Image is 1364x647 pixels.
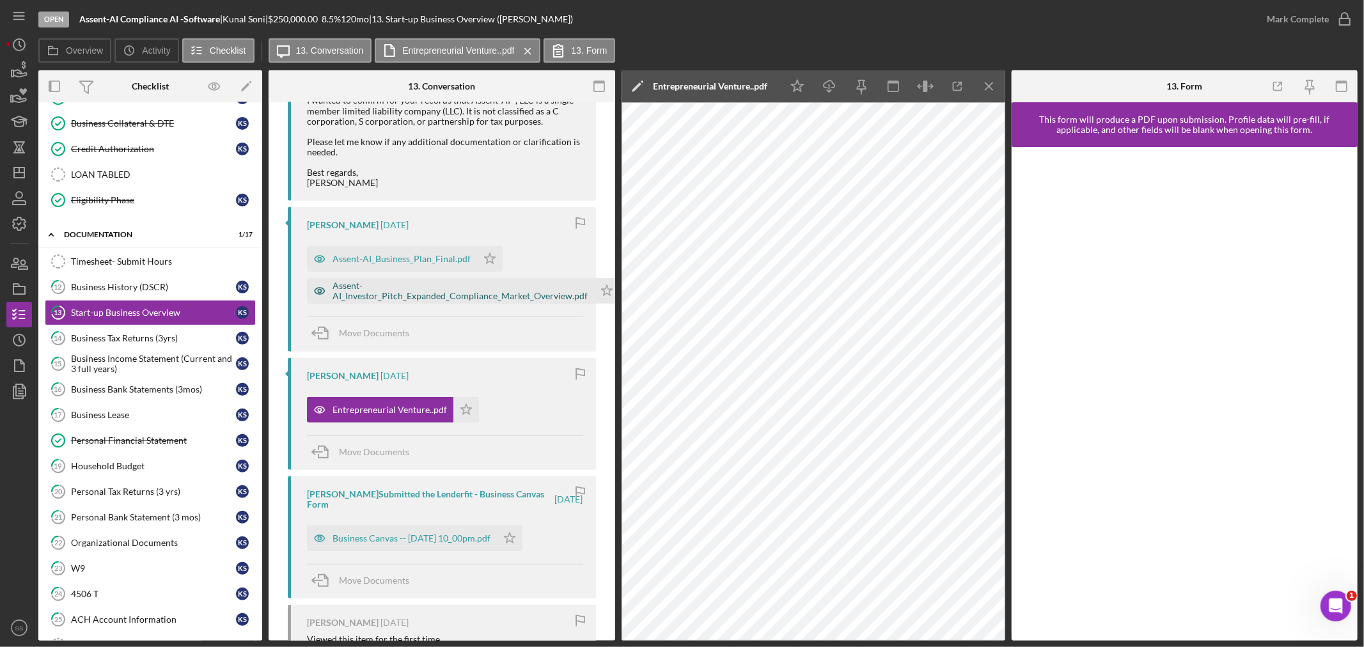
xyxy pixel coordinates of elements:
[307,317,422,349] button: Move Documents
[64,231,221,238] div: documentation
[54,308,62,316] tspan: 13
[236,588,249,600] div: K S
[45,162,256,187] a: LOAN TABLED
[71,512,236,522] div: Personal Bank Statement (3 mos)
[71,195,236,205] div: Eligibility Phase
[45,351,256,377] a: 15Business Income Statement (Current and 3 full years)KS
[1321,591,1351,621] iframe: Intercom live chat
[307,278,620,304] button: Assent-AI_Investor_Pitch_Expanded_Compliance_Market_Overview.pdf
[375,38,540,63] button: Entrepreneurial Venture..pdf
[54,283,62,291] tspan: 12
[71,354,236,374] div: Business Income Statement (Current and 3 full years)
[408,81,475,91] div: 13. Conversation
[236,357,249,370] div: K S
[1254,6,1358,32] button: Mark Complete
[333,254,471,264] div: Assent-AI_Business_Plan_Final.pdf
[307,489,553,510] div: [PERSON_NAME] Submitted the Lenderfit - Business Canvas Form
[71,169,255,180] div: LOAN TABLED
[339,446,409,457] span: Move Documents
[307,526,522,551] button: Business Canvas -- [DATE] 10_00pm.pdf
[210,45,246,56] label: Checklist
[1024,160,1347,628] iframe: Lenderfit form
[269,38,372,63] button: 13. Conversation
[1347,591,1357,601] span: 1
[380,618,409,628] time: 2025-07-12 01:19
[1018,114,1352,135] div: This form will produce a PDF upon submission. Profile data will pre-fill, if applicable, and othe...
[79,14,223,24] div: |
[307,246,503,272] button: Assent-AI_Business_Plan_Final.pdf
[54,385,63,393] tspan: 16
[45,325,256,351] a: 14Business Tax Returns (3yrs)KS
[45,479,256,504] a: 20Personal Tax Returns (3 yrs)KS
[71,282,236,292] div: Business History (DSCR)
[333,533,490,543] div: Business Canvas -- [DATE] 10_00pm.pdf
[307,371,379,381] div: [PERSON_NAME]
[71,589,236,599] div: 4506 T
[236,194,249,207] div: K S
[268,14,322,24] div: $250,000.00
[71,256,255,267] div: Timesheet- Submit Hours
[322,14,341,24] div: 8.5 %
[307,618,379,628] div: [PERSON_NAME]
[555,494,583,504] time: 2025-07-12 02:00
[182,38,255,63] button: Checklist
[45,136,256,162] a: Credit AuthorizationKS
[571,45,607,56] label: 13. Form
[71,384,236,394] div: Business Bank Statements (3mos)
[236,485,249,498] div: K S
[71,538,236,548] div: Organizational Documents
[654,81,768,91] div: Entrepreneurial Venture..pdf
[15,625,24,632] text: SS
[54,410,63,419] tspan: 17
[45,530,256,556] a: 22Organizational DocumentsKS
[45,504,256,530] a: 21Personal Bank Statement (3 mos)KS
[236,613,249,626] div: K S
[45,556,256,581] a: 23W9KS
[54,538,62,547] tspan: 22
[341,14,369,24] div: 120 mo
[54,334,63,342] tspan: 14
[402,45,514,56] label: Entrepreneurial Venture..pdf
[236,536,249,549] div: K S
[296,45,364,56] label: 13. Conversation
[38,38,111,63] button: Overview
[1166,81,1202,91] div: 13. Form
[307,397,479,423] button: Entrepreneurial Venture..pdf
[236,383,249,396] div: K S
[333,281,588,301] div: Assent-AI_Investor_Pitch_Expanded_Compliance_Market_Overview.pdf
[54,359,62,368] tspan: 15
[45,377,256,402] a: 16Business Bank Statements (3mos)KS
[114,38,178,63] button: Activity
[71,308,236,318] div: Start-up Business Overview
[66,45,103,56] label: Overview
[45,581,256,607] a: 244506 TKS
[45,187,256,213] a: Eligibility PhaseKS
[236,332,249,345] div: K S
[79,13,220,24] b: Assent-AI Compliance AI -Software
[71,333,236,343] div: Business Tax Returns (3yrs)
[54,513,62,521] tspan: 21
[236,306,249,319] div: K S
[339,575,409,586] span: Move Documents
[71,487,236,497] div: Personal Tax Returns (3 yrs)
[307,634,442,644] div: Viewed this item for the first time.
[236,562,249,575] div: K S
[54,564,62,572] tspan: 23
[45,249,256,274] a: Timesheet- Submit Hours
[45,111,256,136] a: Business Collateral & DTEKS
[54,589,63,598] tspan: 24
[369,14,573,24] div: | 13. Start-up Business Overview ([PERSON_NAME])
[1267,6,1329,32] div: Mark Complete
[71,435,236,446] div: Personal Financial Statement
[54,615,62,623] tspan: 25
[333,405,447,415] div: Entrepreneurial Venture..pdf
[45,428,256,453] a: Personal Financial StatementKS
[223,14,268,24] div: Kunal Soni |
[307,436,422,468] button: Move Documents
[71,410,236,420] div: Business Lease
[45,607,256,632] a: 25ACH Account InformationKS
[307,565,422,596] button: Move Documents
[45,402,256,428] a: 17Business LeaseKS
[142,45,170,56] label: Activity
[71,461,236,471] div: Household Budget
